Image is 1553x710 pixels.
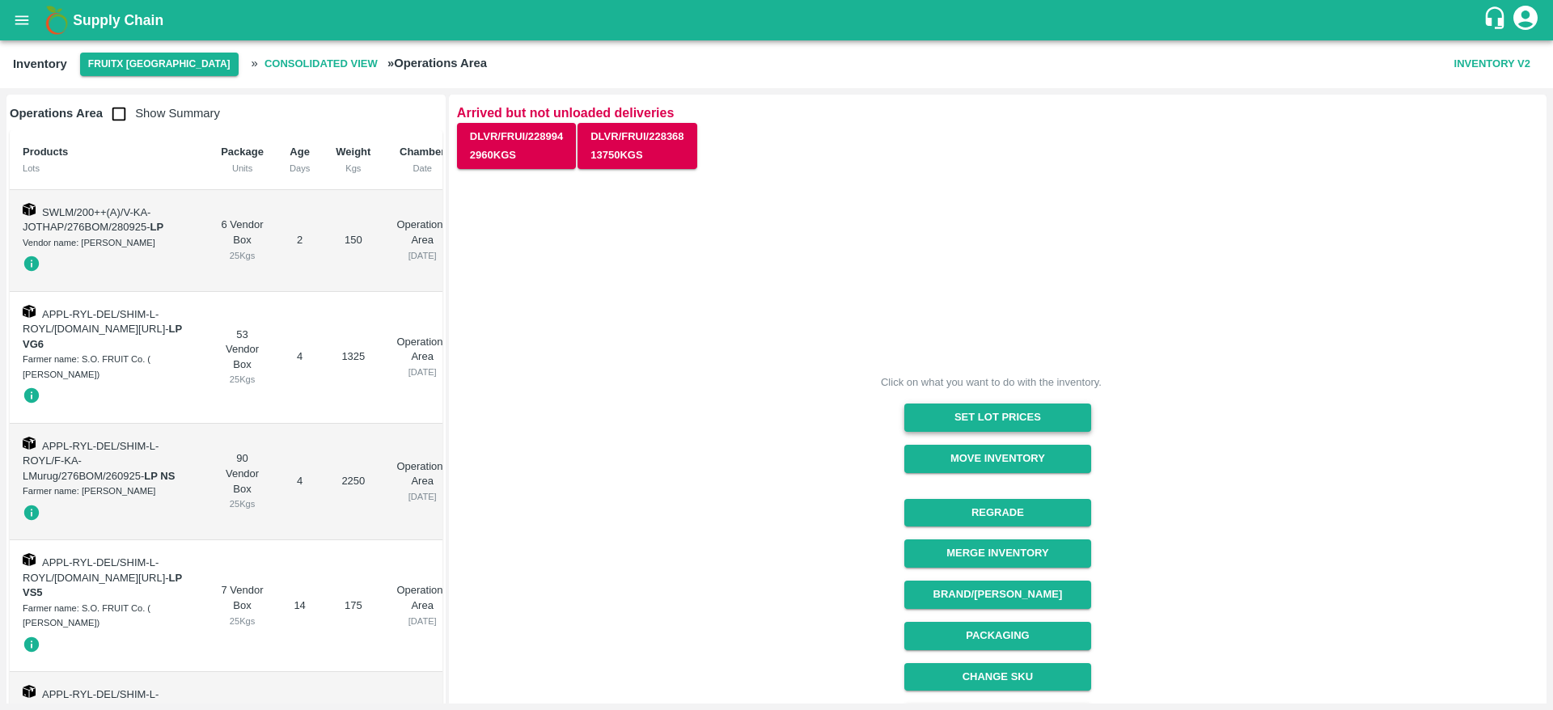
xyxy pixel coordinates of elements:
[10,107,103,120] b: Operations Area
[396,365,448,379] div: [DATE]
[221,146,264,158] b: Package
[258,50,384,78] span: Consolidated View
[23,305,36,318] img: box
[144,470,175,482] strong: LP NS
[396,583,448,613] p: Operations Area
[252,50,487,78] h2: »
[221,614,264,628] div: 25 Kgs
[396,218,448,247] p: Operations Area
[40,4,73,36] img: logo
[341,475,365,487] span: 2250
[23,146,68,158] b: Products
[290,146,310,158] b: Age
[396,614,448,628] div: [DATE]
[221,161,264,175] div: Units
[264,55,378,74] b: Consolidated View
[23,440,159,482] span: APPL-RYL-DEL/SHIM-L-ROYL/F-KA-LMurug/276BOM/260925
[3,2,40,39] button: open drawer
[1511,3,1540,37] div: account of current user
[396,335,448,365] p: Operations Area
[904,445,1091,473] button: Move Inventory
[904,499,1091,527] button: Regrade
[23,206,150,234] span: SWLM/200++(A)/V-KA-JOTHAP/276BOM/280925
[1448,50,1537,78] button: Inventory V2
[13,57,67,70] b: Inventory
[457,123,576,170] button: DLVR/FRUI/2289942960Kgs
[80,53,239,76] button: Select DC
[277,424,323,541] td: 4
[396,459,448,489] p: Operations Area
[904,404,1091,432] button: Set Lot Prices
[23,161,195,175] div: Lots
[904,539,1091,568] button: Merge Inventory
[23,553,36,566] img: box
[277,190,323,292] td: 2
[221,372,264,387] div: 25 Kgs
[221,497,264,511] div: 25 Kgs
[23,308,165,336] span: APPL-RYL-DEL/SHIM-L-ROYL/[DOMAIN_NAME][URL]
[23,323,182,350] strong: LP VG6
[23,685,36,698] img: box
[341,350,365,362] span: 1325
[73,12,163,28] b: Supply Chain
[345,599,362,611] span: 175
[904,581,1091,609] button: Brand/[PERSON_NAME]
[103,107,220,120] span: Show Summary
[881,374,1102,391] div: Click on what you want to do with the inventory.
[221,218,264,263] div: 6 Vendor Box
[336,161,370,175] div: Kgs
[73,9,1483,32] a: Supply Chain
[277,540,323,672] td: 14
[23,601,195,631] div: Farmer name: S.O. FRUIT Co. ( [PERSON_NAME])
[23,352,195,382] div: Farmer name: S.O. FRUIT Co. ( [PERSON_NAME])
[904,622,1091,650] button: Packaging
[221,451,264,511] div: 90 Vendor Box
[578,123,696,170] button: DLVR/FRUI/22836813750Kgs
[221,583,264,628] div: 7 Vendor Box
[396,248,448,263] div: [DATE]
[23,556,165,584] span: APPL-RYL-DEL/SHIM-L-ROYL/[DOMAIN_NAME][URL]
[400,146,445,158] b: Chamber
[221,328,264,387] div: 53 Vendor Box
[345,234,362,246] span: 150
[387,57,487,70] b: » Operations Area
[1483,6,1511,35] div: customer-support
[457,103,1538,123] p: Arrived but not unloaded deliveries
[396,489,448,504] div: [DATE]
[23,484,195,498] div: Farmer name: [PERSON_NAME]
[146,221,163,233] span: -
[277,292,323,424] td: 4
[23,235,195,250] div: Vendor name: [PERSON_NAME]
[290,161,310,175] div: Days
[150,221,164,233] strong: LP
[396,161,448,175] div: Date
[221,248,264,263] div: 25 Kgs
[904,663,1091,691] button: Change SKU
[23,323,182,350] span: -
[141,470,175,482] span: -
[336,146,370,158] b: Weight
[23,437,36,450] img: box
[23,203,36,216] img: box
